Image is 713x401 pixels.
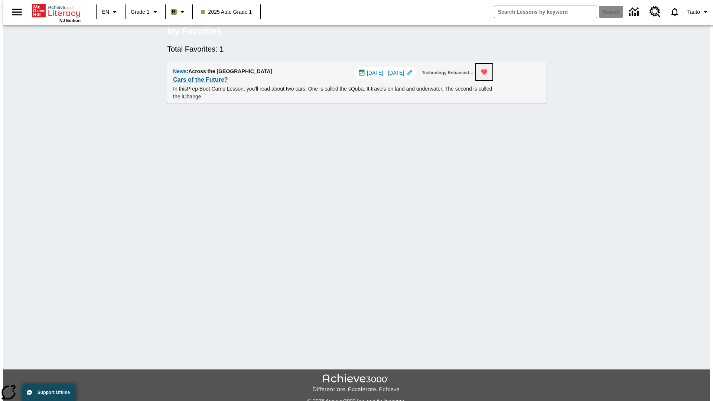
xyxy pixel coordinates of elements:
[665,2,684,22] a: Notifications
[167,43,546,55] h6: Total Favorites: 1
[32,3,81,18] a: Home
[59,18,81,23] span: NJ Edition
[419,67,478,79] button: Technology Enhanced Item
[38,390,70,395] span: Support Offline
[131,8,150,16] span: Grade 1
[173,85,492,101] p: In this
[187,68,273,74] span: : Across the [GEOGRAPHIC_DATA]
[172,7,176,16] span: B
[99,5,123,19] button: Language: EN, Select a language
[173,86,492,100] testabrev: Prep Boot Camp Lesson, you'll read about two cars. One is called the sQuba. It travels on land an...
[168,5,190,19] button: Boost Class color is light brown. Change class color
[102,8,109,16] span: EN
[32,3,81,23] div: Home
[173,68,187,74] span: News
[6,1,28,23] button: Open side menu
[22,384,76,401] button: Support Offline
[128,5,163,19] button: Grade: Grade 1, Select a grade
[687,8,700,16] span: Tauto
[312,374,401,393] img: Achieve3000 Differentiate Accelerate Achieve
[422,69,475,77] span: Technology Enhanced Item
[367,69,404,77] span: [DATE] - [DATE]
[684,5,713,19] button: Profile/Settings
[494,6,597,18] input: search field
[476,64,492,80] button: Remove from Favorites
[201,8,252,16] span: 2025 Auto Grade 1
[167,25,222,37] h5: My Favorites
[645,2,665,22] a: Resource Center, Will open in new tab
[355,67,416,79] div: Jul 01 - Aug 01 Choose Dates
[625,2,645,22] a: Data Center
[173,75,228,85] a: Cars of the Future?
